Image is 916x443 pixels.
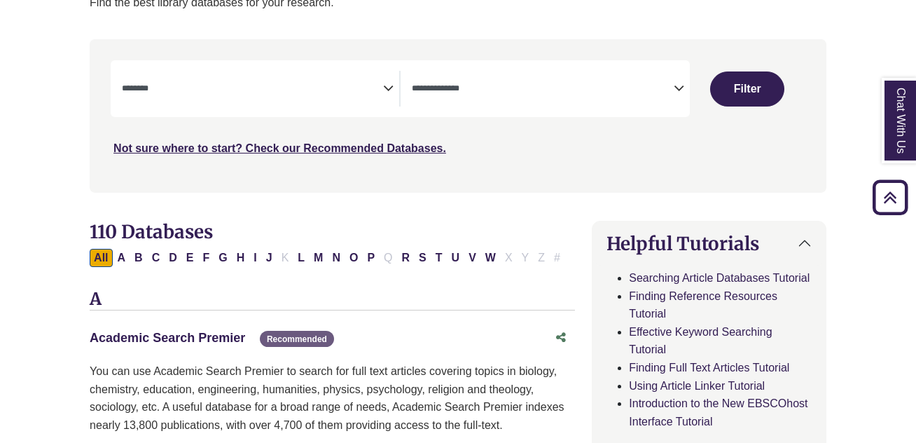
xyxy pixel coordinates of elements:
[90,289,575,311] h3: A
[182,249,198,267] button: Filter Results E
[90,251,566,263] div: Alpha-list to filter by first letter of database name
[113,142,446,154] a: Not sure where to start? Check our Recommended Databases.
[464,249,480,267] button: Filter Results V
[412,84,673,95] textarea: Search
[260,331,334,347] span: Recommended
[363,249,379,267] button: Filter Results P
[629,290,777,320] a: Finding Reference Resources Tutorial
[481,249,500,267] button: Filter Results W
[113,249,130,267] button: Filter Results A
[328,249,345,267] button: Filter Results N
[90,331,245,345] a: Academic Search Premier
[90,39,826,192] nav: Search filters
[90,249,112,267] button: All
[629,362,789,374] a: Finding Full Text Articles Tutorial
[293,249,309,267] button: Filter Results L
[233,249,249,267] button: Filter Results H
[198,249,214,267] button: Filter Results F
[398,249,415,267] button: Filter Results R
[868,188,912,207] a: Back to Top
[547,325,575,351] button: Share this database
[122,84,383,95] textarea: Search
[249,249,261,267] button: Filter Results I
[310,249,327,267] button: Filter Results M
[214,249,231,267] button: Filter Results G
[148,249,165,267] button: Filter Results C
[447,249,464,267] button: Filter Results U
[592,221,826,266] button: Helpful Tutorials
[262,249,277,267] button: Filter Results J
[345,249,362,267] button: Filter Results O
[90,220,213,243] span: 110 Databases
[415,249,431,267] button: Filter Results S
[130,249,147,267] button: Filter Results B
[629,326,772,356] a: Effective Keyword Searching Tutorial
[629,380,765,392] a: Using Article Linker Tutorial
[629,272,810,284] a: Searching Article Databases Tutorial
[629,397,807,428] a: Introduction to the New EBSCOhost Interface Tutorial
[710,71,784,107] button: Submit for Search Results
[165,249,181,267] button: Filter Results D
[431,249,447,267] button: Filter Results T
[90,362,575,434] p: You can use Academic Search Premier to search for full text articles covering topics in biology, ...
